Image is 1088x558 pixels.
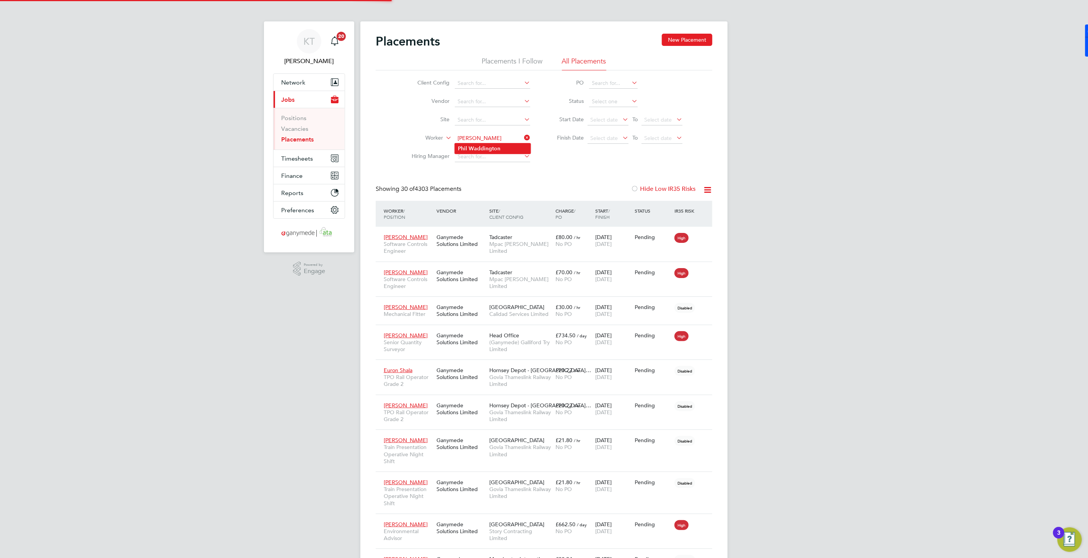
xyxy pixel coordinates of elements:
a: [PERSON_NAME]Environmental AdvisorGanymede Solutions Limited[GEOGRAPHIC_DATA]Story Contracting Li... [382,517,712,523]
div: Vendor [435,204,487,218]
span: Hornsey Depot - [GEOGRAPHIC_DATA]… [489,367,591,374]
span: [GEOGRAPHIC_DATA] [489,521,544,528]
span: Katie Townend [273,57,345,66]
a: 20 [327,29,342,54]
span: No PO [555,486,572,493]
span: Story Contracting Limited [489,528,552,542]
span: [PERSON_NAME] [384,234,428,241]
label: Vendor [406,98,450,104]
button: Jobs [274,91,345,108]
span: Engage [304,268,325,275]
a: [PERSON_NAME]Train Presentation Operative Night ShiftGanymede Solutions Limited[GEOGRAPHIC_DATA]G... [382,433,712,439]
span: [DATE] [595,241,612,247]
div: Pending [635,402,671,409]
button: New Placement [662,34,712,46]
span: 4303 Placements [401,185,461,193]
span: [DATE] [595,276,612,283]
div: Ganymede Solutions Limited [435,363,487,384]
span: [DATE] [595,374,612,381]
span: Select date [644,116,672,123]
span: High [674,520,689,530]
span: KT [303,36,315,46]
span: Select date [590,116,618,123]
input: Select one [589,96,638,107]
a: Go to home page [273,226,345,239]
div: Pending [635,367,671,374]
span: Mpac [PERSON_NAME] Limited [489,276,552,290]
span: / day [577,333,587,338]
span: £80.00 [555,234,572,241]
nav: Main navigation [264,21,354,252]
span: Govia Thameslink Railway Limited [489,409,552,423]
div: IR35 Risk [673,204,699,218]
span: / hr [574,480,580,485]
span: Finance [281,172,303,179]
label: Client Config [406,79,450,86]
span: [PERSON_NAME] [384,479,428,486]
a: KT[PERSON_NAME] [273,29,345,66]
span: Govia Thameslink Railway Limited [489,374,552,387]
span: [DATE] [595,444,612,451]
span: [GEOGRAPHIC_DATA] [489,437,544,444]
div: [DATE] [593,475,633,496]
div: Start [593,204,633,224]
div: Pending [635,332,671,339]
span: / hr [574,368,580,373]
div: 3 [1057,533,1060,543]
a: [PERSON_NAME]TPO Rail Operator Grade 2Ganymede Solutions LimitedHornsey Depot - [GEOGRAPHIC_DATA]... [382,398,712,404]
a: [PERSON_NAME]Train Presentation Operative Night ShiftGanymede Solutions Limited[GEOGRAPHIC_DATA]G... [382,475,712,481]
span: [PERSON_NAME] [384,402,428,409]
div: Ganymede Solutions Limited [435,300,487,321]
img: ganymedesolutions-logo-retina.png [279,226,339,239]
label: Start Date [549,116,584,123]
span: Senior Quantity Surveyor [384,339,433,353]
span: [DATE] [595,528,612,535]
label: PO [549,79,584,86]
span: Jobs [281,96,295,103]
span: / hr [574,234,580,240]
span: Disabled [674,401,695,411]
input: Search for... [455,115,530,125]
span: £662.50 [555,521,575,528]
span: No PO [555,528,572,535]
input: Search for... [455,151,530,162]
span: / hr [574,270,580,275]
div: [DATE] [593,517,633,538]
span: To [630,114,640,124]
div: Ganymede Solutions Limited [435,433,487,454]
span: Reports [281,189,303,197]
div: Ganymede Solutions Limited [435,328,487,350]
div: [DATE] [593,398,633,420]
a: [PERSON_NAME]Software Controls EngineerGanymede Solutions LimitedTadcasterMpac [PERSON_NAME] Limi... [382,265,712,271]
span: Powered by [304,262,325,268]
div: Ganymede Solutions Limited [435,517,487,538]
span: £21.80 [555,479,572,486]
input: Search for... [455,133,530,144]
span: No PO [555,409,572,416]
a: [PERSON_NAME]Senior Quantity SurveyorGanymede Solutions LimitedHead Office(Ganymede) Galliford Tr... [382,328,712,334]
span: High [674,331,689,341]
span: [DATE] [595,486,612,493]
span: Select date [644,135,672,142]
div: [DATE] [593,363,633,384]
span: / day [577,522,587,527]
span: High [674,268,689,278]
span: To [630,133,640,143]
span: Mechanical Fitter [384,311,433,317]
li: All Placements [562,57,606,70]
div: Pending [635,269,671,276]
a: Positions [281,114,306,122]
span: [DATE] [595,409,612,416]
span: / PO [555,208,575,220]
div: [DATE] [593,328,633,350]
span: TPO Rail Operator Grade 2 [384,374,433,387]
span: / Position [384,208,405,220]
span: / hr [574,304,580,310]
div: Charge [554,204,593,224]
span: Environmental Advisor [384,528,433,542]
span: [PERSON_NAME] [384,269,428,276]
span: [DATE] [595,311,612,317]
span: Disabled [674,436,695,446]
span: (Ganymede) Galliford Try Limited [489,339,552,353]
span: Train Presentation Operative Night Shift [384,444,433,465]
